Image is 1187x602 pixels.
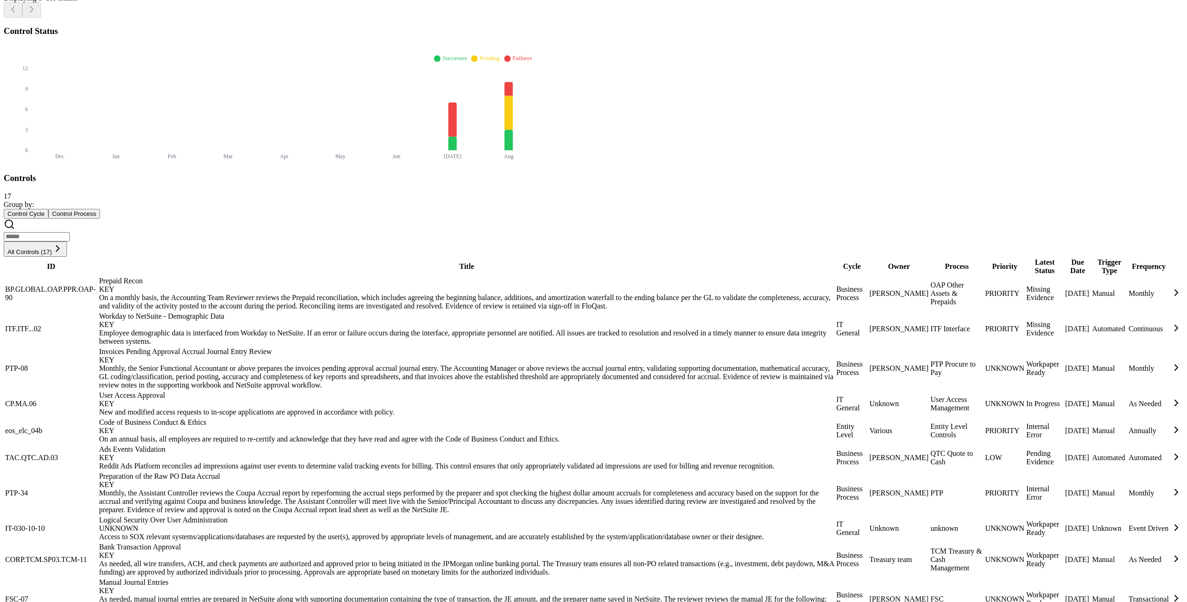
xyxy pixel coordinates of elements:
[99,578,834,595] div: Manual Journal Entries
[25,147,28,154] tspan: 0
[5,445,98,471] td: TAC.QTC.AD.03
[836,418,868,444] td: Entity Level
[99,391,834,408] div: User Access Approval
[223,153,233,160] tspan: Mar
[1026,360,1063,377] div: Workpaper Ready
[4,209,48,219] button: Control Cycle
[1065,364,1090,373] div: [DATE]
[168,153,176,160] tspan: Feb
[1128,347,1169,390] td: Monthly
[1026,551,1063,568] div: Workpaper Ready
[1065,489,1090,497] div: [DATE]
[25,127,28,133] tspan: 3
[280,153,289,160] tspan: Apr
[836,391,868,417] td: IT General
[99,408,834,416] div: New and modified access requests to in-scope applications are approved in accordance with policy.
[869,489,928,497] div: [PERSON_NAME]
[985,489,1024,497] div: PRIORITY
[99,400,834,408] div: KEY
[869,258,929,275] th: Owner
[1065,427,1090,435] div: [DATE]
[5,347,98,390] td: PTP-08
[1065,258,1091,275] th: Due Date
[869,454,928,462] div: [PERSON_NAME]
[480,54,500,61] span: Pending
[869,555,928,564] div: Treasury team
[836,542,868,577] td: Business Process
[1065,289,1090,298] div: [DATE]
[869,325,928,333] div: [PERSON_NAME]
[5,515,98,542] td: IT-030-10-10
[836,472,868,515] td: Business Process
[1092,391,1127,417] td: Manual
[442,54,467,61] span: Successes
[1128,276,1169,311] td: Monthly
[1128,312,1169,346] td: Continuous
[930,360,983,377] div: PTP Procure to Pay
[930,395,983,412] div: User Access Management
[5,258,98,275] th: ID
[99,481,834,489] div: KEY
[869,364,928,373] div: [PERSON_NAME]
[930,325,983,333] div: ITF Interface
[99,560,834,576] div: As needed, all wire transfers, ACH, and check payments are authorized and approved prior to being...
[99,285,834,294] div: KEY
[930,489,983,497] div: PTP
[1092,445,1127,471] td: Automated
[99,277,834,294] div: Prepaid Recon
[99,348,834,364] div: Invoices Pending Approval Accrual Journal Entry Review
[985,325,1024,333] div: PRIORITY
[5,418,98,444] td: eos_elc_04b
[99,489,834,514] div: Monthly, the Assistant Controller reviews the Coupa Accrual report by reperforming the accrual st...
[836,312,868,346] td: IT General
[48,209,100,219] button: Control Process
[4,201,34,208] span: Group by:
[5,276,98,311] td: BP.GLOBAL.OAP.PPR.OAP-90
[836,258,868,275] th: Cycle
[1092,347,1127,390] td: Manual
[1065,400,1090,408] div: [DATE]
[5,542,98,577] td: CORP.TCM.SP03.TCM-11
[1092,276,1127,311] td: Manual
[985,289,1024,298] div: PRIORITY
[99,524,834,533] div: UNKNOWN
[99,543,834,560] div: Bank Transaction Approval
[99,418,834,435] div: Code of Business Conduct & Ethics
[99,462,834,470] div: Reddit Ads Platform reconciles ad impressions against user events to determine valid tracking eve...
[25,106,28,113] tspan: 6
[1065,325,1090,333] div: [DATE]
[99,516,834,533] div: Logical Security Over User Administration
[99,258,835,275] th: Title
[99,454,834,462] div: KEY
[7,248,52,255] span: All Controls (17)
[99,312,834,329] div: Workday to NetSuite - Demographic Data
[393,153,400,160] tspan: Jun
[22,65,28,72] tspan: 12
[112,153,120,160] tspan: Jan
[1092,515,1127,542] td: Unknown
[1026,520,1063,537] div: Workpaper Ready
[335,153,346,160] tspan: May
[1092,542,1127,577] td: Manual
[1026,258,1064,275] th: Latest Status
[930,524,983,533] div: unknown
[1092,258,1127,275] th: Trigger Type
[99,321,834,329] div: KEY
[1026,449,1063,466] div: Pending Evidence
[4,173,1183,183] h3: Controls
[4,241,67,257] button: All Controls (17)
[1128,418,1169,444] td: Annually
[1065,555,1090,564] div: [DATE]
[836,445,868,471] td: Business Process
[869,400,928,408] div: Unknown
[99,551,834,560] div: KEY
[1026,285,1063,302] div: Missing Evidence
[930,422,983,439] div: Entity Level Controls
[985,258,1025,275] th: Priority
[513,54,532,61] span: Failures
[25,86,28,92] tspan: 9
[930,258,984,275] th: Process
[99,472,834,489] div: Preparation of the Raw PO Data Accrual
[5,472,98,515] td: PTP-34
[1026,400,1063,408] div: In Progress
